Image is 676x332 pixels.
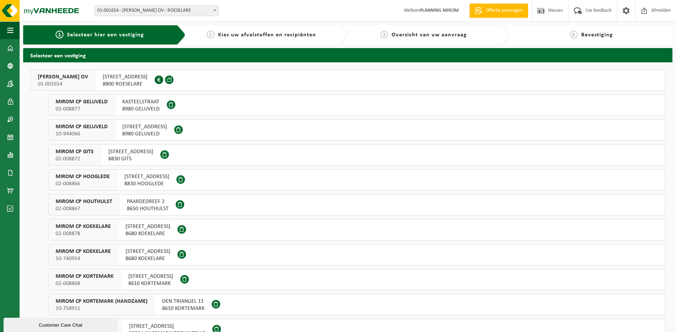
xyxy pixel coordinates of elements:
button: [PERSON_NAME] OV 01-001654 [STREET_ADDRESS]8800 ROESELARE [30,69,665,91]
span: 3 [380,31,388,38]
span: 10-758911 [56,305,148,312]
span: [STREET_ADDRESS] [108,148,153,155]
span: 8830 GITS [108,155,153,162]
span: 8610 KORTEMARK [162,305,205,312]
button: MIROM CP GELUVELD 10-944066 [STREET_ADDRESS]8980 GELUVELD [48,119,665,141]
span: Bevestiging [581,32,613,38]
button: MIROM CP HOOGLEDE 02-008866 [STREET_ADDRESS]8830 HOOGLEDE [48,169,665,191]
span: 10-740954 [56,255,111,262]
span: 01-001654 - MIROM ROESELARE OV - ROESELARE [94,6,218,16]
span: 4 [570,31,578,38]
span: [STREET_ADDRESS] [124,173,169,180]
span: [PERSON_NAME] OV [38,73,88,81]
span: 8610 KORTEMARK [128,280,173,287]
span: 02-008867 [56,205,112,212]
span: MIROM CP GITS [56,148,94,155]
button: MIROM CP GITS 02-008872 [STREET_ADDRESS]8830 GITS [48,144,665,166]
span: Selecteer hier een vestiging [67,32,144,38]
span: MIROM CP GELUVELD [56,123,108,130]
span: [STREET_ADDRESS] [103,73,148,81]
button: MIROM CP KORTEMARK (HANDZAME) 10-758911 DEN TRIANGEL 118610 KORTEMARK [48,294,665,315]
button: MIROM CP KORTEMARK 02-008868 [STREET_ADDRESS]8610 KORTEMARK [48,269,665,290]
span: MIROM CP KOEKELARE [56,248,111,255]
button: MIROM CP KOEKELARE 02-008878 [STREET_ADDRESS]8680 KOEKELARE [48,219,665,240]
span: Overzicht van uw aanvraag [392,32,467,38]
span: MIROM CP GELUVELD [56,98,108,105]
span: KASTEELSTRAAT [122,98,160,105]
span: [STREET_ADDRESS] [125,223,170,230]
span: 01-001654 - MIROM ROESELARE OV - ROESELARE [94,5,219,16]
span: Kies uw afvalstoffen en recipiënten [218,32,316,38]
span: [STREET_ADDRESS] [125,248,170,255]
h2: Selecteer een vestiging [23,48,672,62]
span: 02-008878 [56,230,111,237]
span: 8980 GELUVELD [122,105,160,113]
span: 8680 KOEKELARE [125,255,170,262]
span: MIROM CP HOUTHULST [56,198,112,205]
span: MIROM CP KOEKELARE [56,223,111,230]
button: MIROM CP KOEKELARE 10-740954 [STREET_ADDRESS]8680 KOEKELARE [48,244,665,265]
span: MIROM CP KORTEMARK (HANDZAME) [56,298,148,305]
span: DEN TRIANGEL 11 [162,298,205,305]
span: 02-008877 [56,105,108,113]
button: MIROM CP GELUVELD 02-008877 KASTEELSTRAAT8980 GELUVELD [48,94,665,116]
iframe: chat widget [4,316,119,332]
span: [STREET_ADDRESS] [122,123,167,130]
span: 02-008866 [56,180,110,187]
span: 1 [56,31,63,38]
span: 8980 GELUVELD [122,130,167,138]
span: 2 [207,31,215,38]
span: [STREET_ADDRESS] [129,323,205,330]
span: 8680 KOEKELARE [125,230,170,237]
span: PAARDEDREEF 2 [127,198,169,205]
span: 8800 ROESELARE [103,81,148,88]
span: 8830 HOOGLEDE [124,180,169,187]
span: 8650 HOUTHULST [127,205,169,212]
span: MIROM CP HOOGLEDE [56,173,110,180]
strong: PLANNING MIROM [420,8,459,13]
span: MIROM CP KORTEMARK [56,273,114,280]
span: 02-008868 [56,280,114,287]
span: 01-001654 [38,81,88,88]
span: Offerte aanvragen [484,7,525,14]
span: [STREET_ADDRESS] [128,273,173,280]
button: MIROM CP HOUTHULST 02-008867 PAARDEDREEF 28650 HOUTHULST [48,194,665,216]
span: 10-944066 [56,130,108,138]
span: 02-008872 [56,155,94,162]
a: Offerte aanvragen [469,4,528,18]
